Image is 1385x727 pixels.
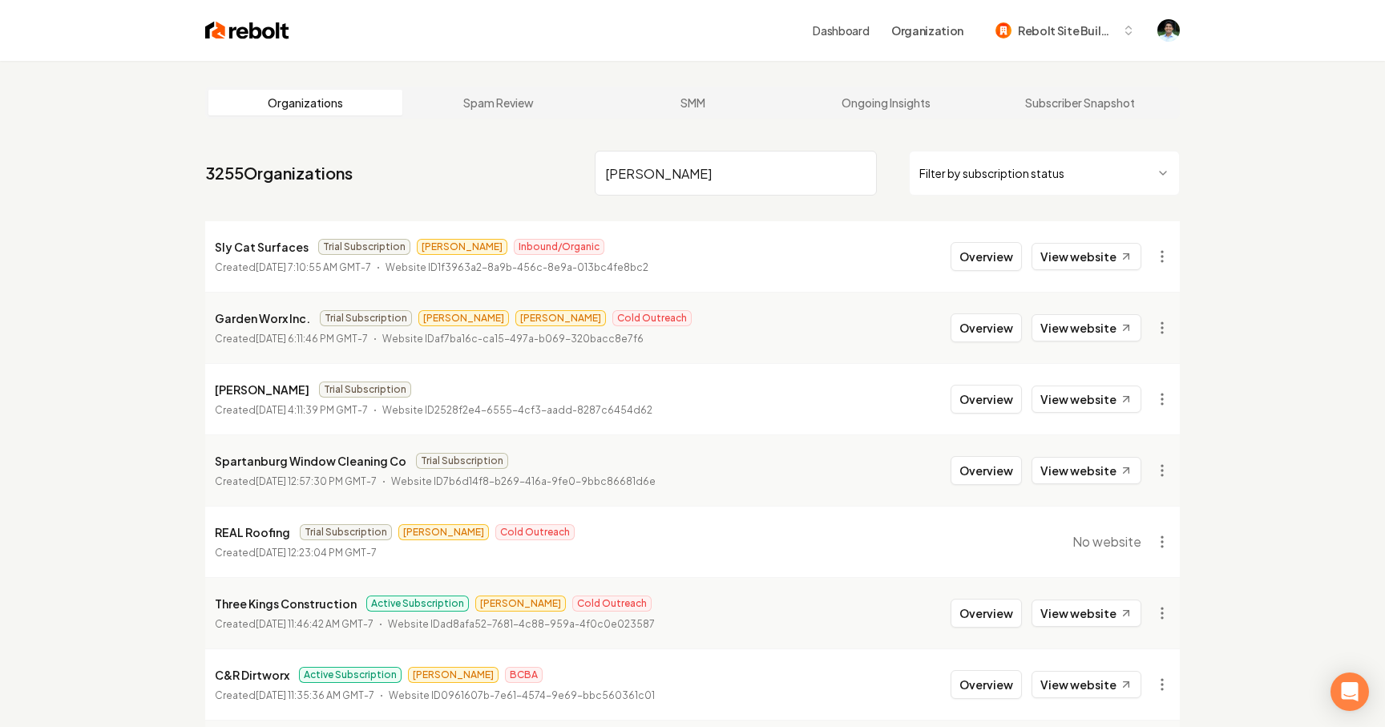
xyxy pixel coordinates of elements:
[1157,19,1180,42] button: Open user button
[215,380,309,399] p: [PERSON_NAME]
[256,689,374,701] time: [DATE] 11:35:36 AM GMT-7
[256,618,374,630] time: [DATE] 11:46:42 AM GMT-7
[1157,19,1180,42] img: Arwin Rahmatpanah
[596,90,789,115] a: SMM
[514,239,604,255] span: Inbound/Organic
[983,90,1177,115] a: Subscriber Snapshot
[215,665,289,685] p: C&R Dirtworx
[789,90,983,115] a: Ongoing Insights
[386,260,648,276] p: Website ID 1f3963a2-8a9b-456c-8e9a-013bc4fe8bc2
[256,547,377,559] time: [DATE] 12:23:04 PM GMT-7
[319,382,411,398] span: Trial Subscription
[215,331,368,347] p: Created
[1032,457,1141,484] a: View website
[215,309,310,328] p: Garden Worx Inc.
[612,310,692,326] span: Cold Outreach
[1018,22,1116,39] span: Rebolt Site Builder
[256,261,371,273] time: [DATE] 7:10:55 AM GMT-7
[1032,386,1141,413] a: View website
[1072,532,1141,551] span: No website
[813,22,869,38] a: Dashboard
[256,475,377,487] time: [DATE] 12:57:30 PM GMT-7
[256,404,368,416] time: [DATE] 4:11:39 PM GMT-7
[299,667,402,683] span: Active Subscription
[951,670,1022,699] button: Overview
[215,260,371,276] p: Created
[995,22,1011,38] img: Rebolt Site Builder
[215,402,368,418] p: Created
[418,310,509,326] span: [PERSON_NAME]
[572,596,652,612] span: Cold Outreach
[1032,314,1141,341] a: View website
[215,451,406,471] p: Spartanburg Window Cleaning Co
[215,545,377,561] p: Created
[318,239,410,255] span: Trial Subscription
[388,616,655,632] p: Website ID ad8afa52-7681-4c88-959a-4f0c0e023587
[215,237,309,256] p: Sly Cat Surfaces
[300,524,392,540] span: Trial Subscription
[256,333,368,345] time: [DATE] 6:11:46 PM GMT-7
[391,474,656,490] p: Website ID 7b6d14f8-b269-416a-9fe0-9bbc86681d6e
[215,474,377,490] p: Created
[208,90,402,115] a: Organizations
[205,162,353,184] a: 3255Organizations
[320,310,412,326] span: Trial Subscription
[402,90,596,115] a: Spam Review
[382,402,652,418] p: Website ID 2528f2e4-6555-4cf3-aadd-8287c6454d62
[398,524,489,540] span: [PERSON_NAME]
[215,616,374,632] p: Created
[215,594,357,613] p: Three Kings Construction
[595,151,877,196] input: Search by name or ID
[495,524,575,540] span: Cold Outreach
[951,456,1022,485] button: Overview
[951,599,1022,628] button: Overview
[416,453,508,469] span: Trial Subscription
[1032,671,1141,698] a: View website
[215,688,374,704] p: Created
[505,667,543,683] span: BCBA
[366,596,469,612] span: Active Subscription
[1032,600,1141,627] a: View website
[389,688,655,704] p: Website ID 0961607b-7e61-4574-9e69-bbc560361c01
[1330,672,1369,711] div: Open Intercom Messenger
[951,385,1022,414] button: Overview
[1032,243,1141,270] a: View website
[475,596,566,612] span: [PERSON_NAME]
[417,239,507,255] span: [PERSON_NAME]
[382,331,644,347] p: Website ID af7ba16c-ca15-497a-b069-320bacc8e7f6
[205,19,289,42] img: Rebolt Logo
[515,310,606,326] span: [PERSON_NAME]
[408,667,499,683] span: [PERSON_NAME]
[951,313,1022,342] button: Overview
[882,16,973,45] button: Organization
[951,242,1022,271] button: Overview
[215,523,290,542] p: REAL Roofing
